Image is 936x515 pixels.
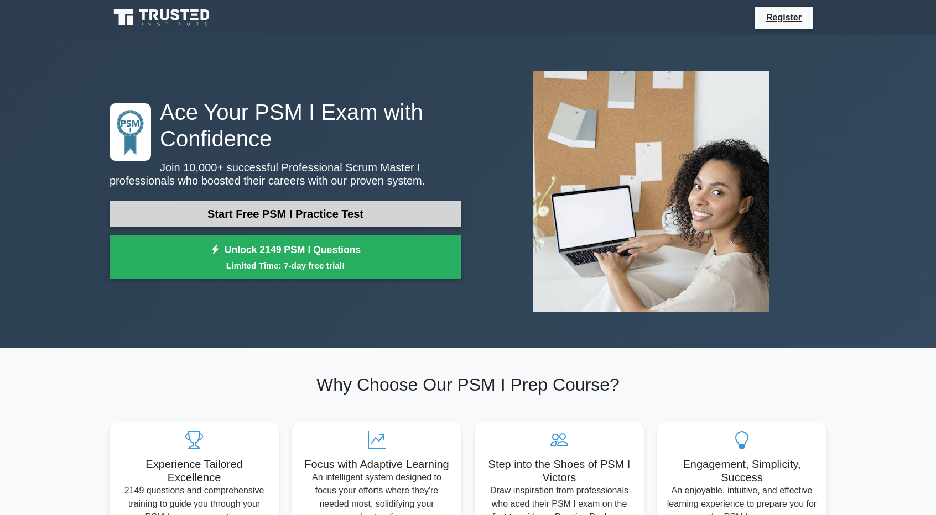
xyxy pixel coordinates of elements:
[110,201,461,227] a: Start Free PSM I Practice Test
[666,458,818,484] h5: Engagement, Simplicity, Success
[123,259,448,272] small: Limited Time: 7-day free trial!
[118,458,270,484] h5: Experience Tailored Excellence
[110,374,826,395] h2: Why Choose Our PSM I Prep Course?
[110,99,461,152] h1: Ace Your PSM I Exam with Confidence
[760,10,808,24] a: Register
[483,458,635,484] h5: Step into the Shoes of PSM I Victors
[110,161,461,187] p: Join 10,000+ successful Professional Scrum Master I professionals who boosted their careers with ...
[301,458,453,471] h5: Focus with Adaptive Learning
[110,235,461,280] a: Unlock 2149 PSM I QuestionsLimited Time: 7-day free trial!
